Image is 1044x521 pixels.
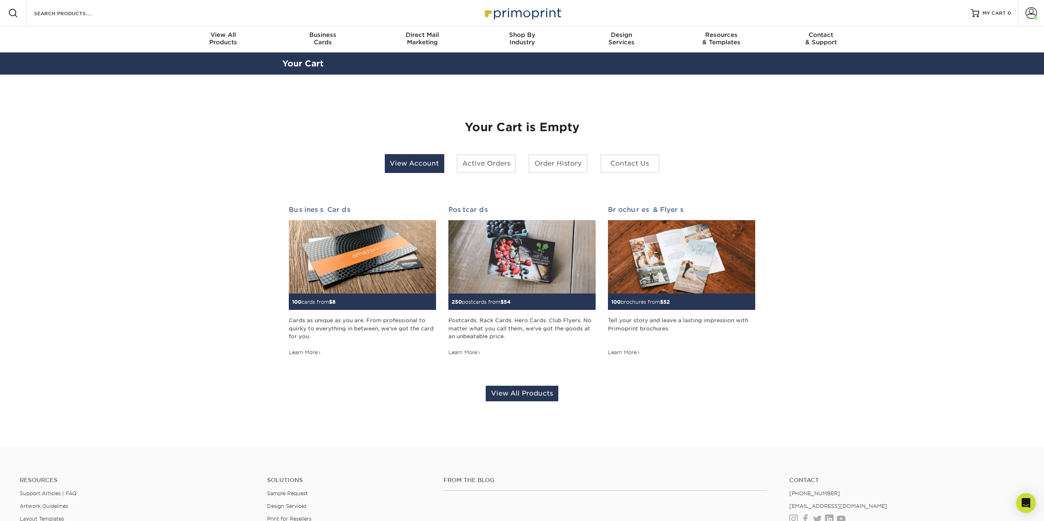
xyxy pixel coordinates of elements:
input: SEARCH PRODUCTS..... [33,8,113,18]
div: Learn More [448,349,481,356]
img: Postcards [448,220,596,294]
span: 54 [504,299,511,305]
span: 52 [663,299,670,305]
h4: From the Blog [443,477,768,484]
span: $ [660,299,663,305]
div: Services [572,31,672,46]
div: Cards [273,31,372,46]
span: 100 [611,299,621,305]
span: Direct Mail [372,31,472,39]
span: 250 [452,299,462,305]
a: Active Orders [457,154,516,173]
span: Design [572,31,672,39]
small: brochures from [611,299,670,305]
a: View All Products [486,386,558,401]
div: Learn More [289,349,321,356]
a: Shop ByIndustry [472,26,572,52]
a: Contact [789,477,1024,484]
span: $ [329,299,332,305]
span: $ [500,299,504,305]
span: Contact [771,31,871,39]
span: Business [273,31,372,39]
a: [EMAIL_ADDRESS][DOMAIN_NAME] [789,503,887,509]
span: 8 [332,299,336,305]
div: Open Intercom Messenger [1016,493,1036,513]
a: Sample Request [267,490,308,496]
a: Postcards 250postcards from$54 Postcards. Rack Cards. Hero Cards. Club Flyers. No matter what you... [448,206,596,357]
div: Products [174,31,273,46]
h2: Brochures & Flyers [608,206,755,214]
a: View AllProducts [174,26,273,52]
a: Resources& Templates [672,26,771,52]
a: Contact Us [600,154,660,173]
div: Tell your story and leave a lasting impression with Primoprint brochures. [608,316,755,343]
span: 0 [1007,10,1011,16]
img: Primoprint [481,4,563,22]
a: Support Articles | FAQ [20,490,77,496]
div: Learn More [608,349,640,356]
div: Postcards. Rack Cards. Hero Cards. Club Flyers. No matter what you call them, we've got the goods... [448,316,596,343]
div: & Templates [672,31,771,46]
a: Direct MailMarketing [372,26,472,52]
a: View Account [385,154,444,173]
h1: Your Cart is Empty [289,121,756,134]
div: & Support [771,31,871,46]
span: Shop By [472,31,572,39]
h4: Solutions [267,477,431,484]
a: Your Cart [282,59,324,68]
a: Brochures & Flyers 100brochures from$52 Tell your story and leave a lasting impression with Primo... [608,206,755,357]
img: Brochures & Flyers [608,220,755,294]
small: cards from [292,299,336,305]
img: Business Cards [289,220,436,294]
a: Order History [528,154,588,173]
span: Resources [672,31,771,39]
h2: Postcards [448,206,596,214]
a: Design Services [267,503,306,509]
a: Contact& Support [771,26,871,52]
a: DesignServices [572,26,672,52]
a: [PHONE_NUMBER] [789,490,840,496]
h4: Resources [20,477,255,484]
h2: Business Cards [289,206,436,214]
div: Cards as unique as you are. From professional to quirky to everything in between, we've got the c... [289,316,436,343]
div: Marketing [372,31,472,46]
span: View All [174,31,273,39]
a: BusinessCards [273,26,372,52]
span: 100 [292,299,302,305]
div: Industry [472,31,572,46]
small: postcards from [452,299,511,305]
a: Business Cards 100cards from$8 Cards as unique as you are. From professional to quirky to everyth... [289,206,436,357]
span: MY CART [982,10,1006,17]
